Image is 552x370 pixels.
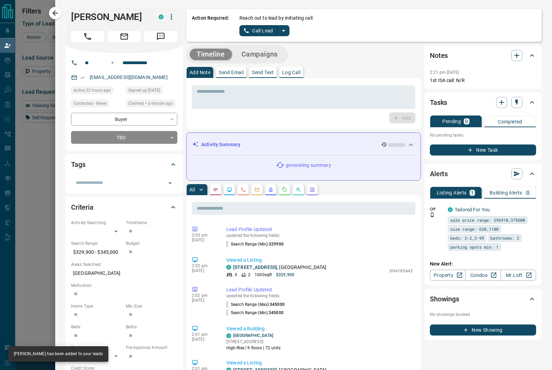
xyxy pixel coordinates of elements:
[71,113,177,126] div: Buyer
[239,25,289,36] div: split button
[430,291,536,307] div: Showings
[126,240,177,247] p: Budget:
[226,310,284,316] p: Search Range (Min) :
[235,49,285,60] button: Campaigns
[430,144,536,156] button: New Task
[71,11,148,22] h1: [PERSON_NAME]
[226,241,284,247] p: Search Range (Min) :
[437,190,467,195] p: Listing Alerts
[233,264,277,270] a: [STREET_ADDRESS]
[450,217,525,223] span: sale price range: 296910,379500
[192,233,216,238] p: 2:03 pm
[276,272,294,278] p: $329,900
[448,207,453,212] div: condos.ca
[239,25,278,36] button: Call Lead
[71,31,104,42] span: Call
[430,270,465,281] a: Property
[269,310,284,315] span: 345000
[126,220,177,226] p: Timeframe:
[128,87,160,94] span: Signed up [DATE]
[471,190,474,195] p: 1
[71,268,177,279] p: [GEOGRAPHIC_DATA]
[270,302,285,307] span: 345000
[240,187,246,192] svg: Calls
[71,220,122,226] p: Actively Searching:
[226,345,281,351] p: High-Rise | 9 floors | 72 units
[90,74,168,80] a: [EMAIL_ADDRESS][DOMAIN_NAME]
[126,324,177,330] p: Baths:
[450,234,484,241] span: beds: 2-2,3-99
[192,337,216,342] p: [DATE]
[268,187,274,192] svg: Listing Alerts
[455,207,490,212] a: Tailored For You
[430,50,448,61] h2: Notes
[226,265,231,270] div: condos.ca
[73,100,107,107] span: Contacted - Never
[430,70,459,75] p: 2:21 pm [DATE]
[430,47,536,64] div: Notes
[226,286,413,293] p: Lead Profile Updated
[430,97,447,108] h2: Tasks
[430,130,536,140] p: No pending tasks
[192,268,216,273] p: [DATE]
[108,59,117,67] button: Open
[233,333,273,338] a: [GEOGRAPHIC_DATA]
[71,303,122,309] p: Home Type:
[226,301,285,308] p: Search Range (Max) :
[126,303,177,309] p: Min Size:
[282,187,287,192] svg: Requests
[71,87,122,96] div: Thu Sep 11 2025
[192,298,216,303] p: [DATE]
[192,293,216,298] p: 2:02 pm
[80,75,85,80] svg: Email Verified
[296,187,301,192] svg: Opportunities
[213,187,218,192] svg: Notes
[126,87,177,96] div: Wed Jul 10 2024
[465,270,501,281] a: Condos
[526,190,529,195] p: 0
[226,359,413,367] p: Viewed a Listing
[430,206,444,212] p: Off
[286,162,331,169] p: generating summary
[226,339,281,345] p: [STREET_ADDRESS]
[192,14,229,36] p: Action Required:
[71,240,122,247] p: Search Range:
[226,325,413,332] p: Viewed a Building
[189,70,210,75] p: Add Note
[226,333,231,338] div: condos.ca
[442,119,461,124] p: Pending
[226,257,413,264] p: Viewed a Listing
[14,348,103,360] div: [PERSON_NAME] has been added to your leads
[227,187,232,192] svg: Lead Browsing Activity
[144,31,177,42] span: Message
[226,233,413,238] p: updated the following fields:
[430,324,536,336] button: New Showing
[71,156,177,173] div: Tags
[430,94,536,111] div: Tasks
[71,202,93,213] h2: Criteria
[465,119,468,124] p: 0
[71,261,177,268] p: Areas Searched:
[430,260,536,268] p: New Alert:
[269,242,284,247] span: 329900
[126,344,177,351] p: Pre-Approval Amount:
[430,293,459,304] h2: Showings
[390,268,413,274] p: XH4185443
[192,263,216,268] p: 2:02 pm
[73,87,111,94] span: Active 22 hours ago
[450,243,499,250] span: parking spots min: 1
[498,119,522,124] p: Completed
[71,199,177,216] div: Criteria
[239,14,313,22] p: Reach out to lead by initiating call
[282,70,300,75] p: Log Call
[235,272,237,278] p: 3
[450,226,499,232] span: size range: 630,1100
[71,131,177,144] div: TBD
[71,344,122,351] p: Pre-Approved:
[189,187,195,192] p: All
[430,212,435,217] svg: Push Notification Only
[201,141,240,148] p: Activity Summary
[108,31,141,42] span: Email
[430,168,448,179] h2: Alerts
[190,49,232,60] button: Timeline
